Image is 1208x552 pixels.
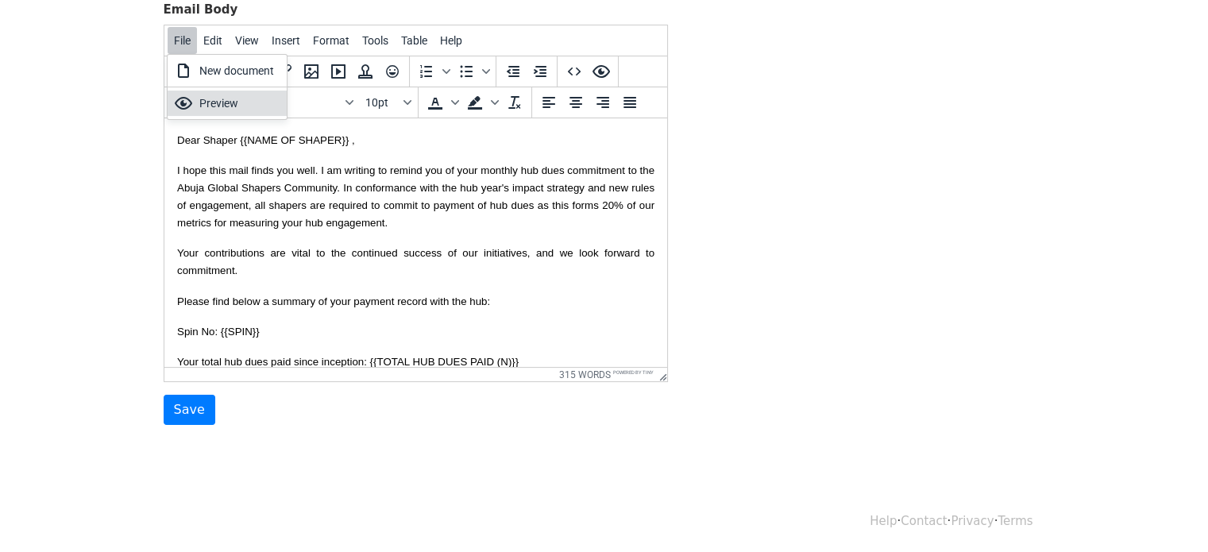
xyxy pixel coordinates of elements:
[256,89,359,116] button: Fonts
[559,369,611,380] button: 315 words
[174,34,191,47] span: File
[203,34,222,47] span: Edit
[453,58,492,85] div: Bullet list
[1129,476,1208,552] iframe: Chat Widget
[168,91,287,116] div: Preview
[461,89,501,116] div: Background color
[199,61,274,80] div: New document
[440,34,462,47] span: Help
[401,34,427,47] span: Table
[313,34,349,47] span: Format
[535,89,562,116] button: Align left
[998,514,1032,528] a: Terms
[413,58,453,85] div: Numbered list
[235,34,259,47] span: View
[352,58,379,85] button: Insert template
[561,58,588,85] button: Source code
[379,58,406,85] button: Emoticons
[527,58,554,85] button: Increase indent
[164,1,238,19] label: Email Body
[164,395,215,425] input: Save
[500,58,527,85] button: Decrease indent
[325,58,352,85] button: Insert/edit media
[870,514,897,528] a: Help
[588,58,615,85] button: Preview
[901,514,947,528] a: Contact
[272,34,300,47] span: Insert
[199,94,280,113] div: Preview
[359,89,415,116] button: Font sizes
[168,58,287,83] div: New document
[164,118,667,367] iframe: Rich Text Area. Press ALT-0 for help.
[365,96,400,109] span: 10pt
[613,369,654,375] a: Powered by Tiny
[262,96,340,109] span: Arial
[501,89,528,116] button: Clear formatting
[362,34,388,47] span: Tools
[298,58,325,85] button: Insert/edit image
[422,89,461,116] div: Text color
[654,368,667,381] div: Resize
[616,89,643,116] button: Justify
[562,89,589,116] button: Align center
[951,514,994,528] a: Privacy
[589,89,616,116] button: Align right
[13,237,354,249] span: Your total hub dues paid since inception: {{TOTAL HUB DUES PAID (N)}}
